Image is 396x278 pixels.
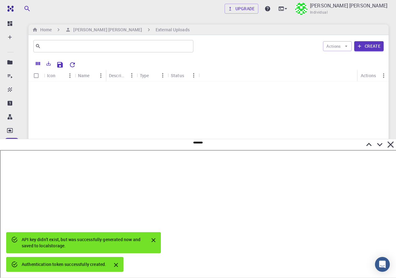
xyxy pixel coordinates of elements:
div: Type [140,69,149,82]
div: Status [171,69,184,82]
nav: breadcrumb [31,26,191,33]
img: Wilmer Gaspar Espinoza Castillo [295,2,308,15]
div: No Tasks Yet [28,82,389,212]
button: Actions [323,41,352,51]
button: Columns [33,59,43,68]
button: Menu [158,70,168,80]
div: Description [106,69,137,82]
button: Create [354,41,384,51]
div: Authentication token successfully created. [22,259,106,270]
div: Status [168,69,199,82]
button: Menu [96,71,106,81]
div: Icon [44,69,75,82]
button: Reset Explorer Settings [66,59,79,71]
a: Upgrade [225,4,258,14]
button: Menu [189,70,199,80]
h6: [PERSON_NAME] [PERSON_NAME] [71,26,142,33]
div: Icon [47,69,56,82]
button: Menu [379,71,389,81]
div: Name [75,69,106,82]
div: Type [137,69,168,82]
button: Save Explorer Settings [54,59,66,71]
button: Close [111,260,121,270]
button: Menu [65,71,75,81]
div: Name [78,69,90,82]
p: [PERSON_NAME] [PERSON_NAME] [310,2,387,9]
button: Menu [127,70,137,80]
span: Soporte [12,4,34,10]
button: Close [148,235,158,245]
div: Actions [361,69,376,82]
button: Export [43,59,54,68]
div: API key didn't exist, but was successfully generated now and saved to localstorage. [22,234,144,251]
h6: External Uploads [156,26,190,33]
h6: Home [38,26,52,33]
div: Actions [358,69,389,82]
img: logo [5,6,14,12]
div: Description [109,69,127,82]
div: Open Intercom Messenger [375,257,390,272]
span: Individual [310,9,328,15]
